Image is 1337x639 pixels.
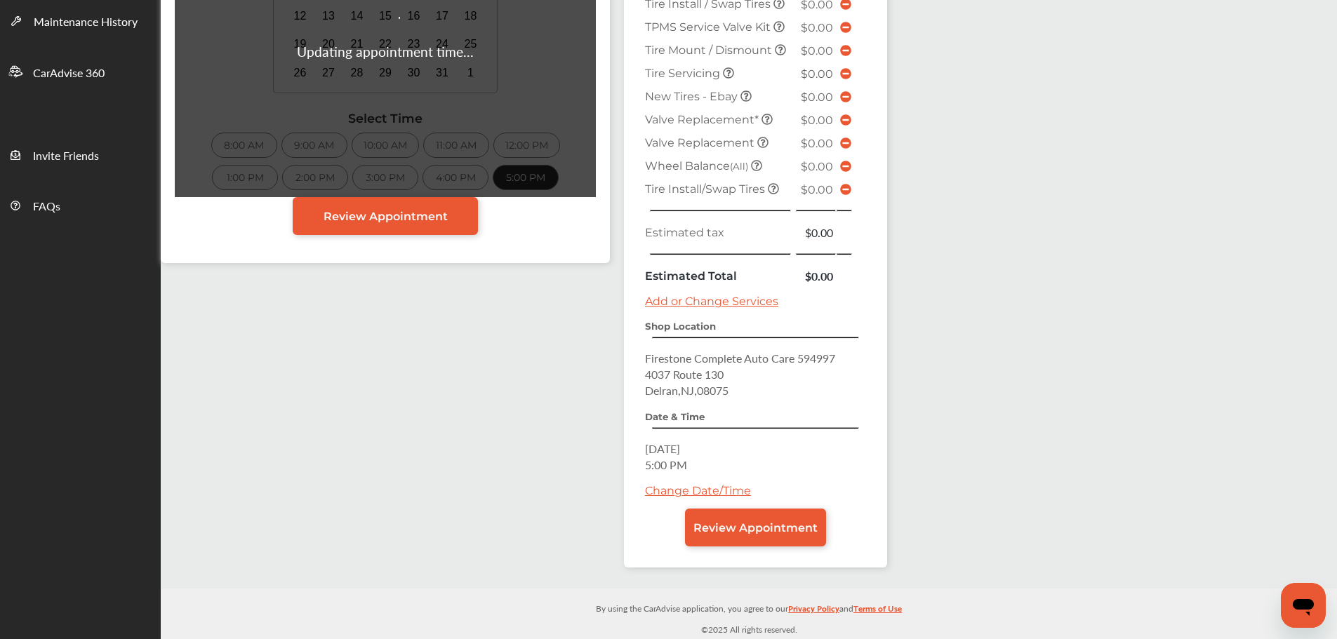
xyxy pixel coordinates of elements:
span: [DATE] [645,440,680,457]
span: Tire Mount / Dismount [645,43,775,57]
td: Estimated Total [641,264,795,288]
span: $0.00 [801,160,833,173]
p: By using the CarAdvise application, you agree to our and [161,600,1337,615]
span: Tire Servicing [645,67,723,80]
span: Review Appointment [693,521,818,534]
small: (All) [730,161,748,172]
span: 5:00 PM [645,457,687,473]
span: Invite Friends [33,147,99,166]
span: $0.00 [801,90,833,104]
span: $0.00 [801,67,833,81]
span: $0.00 [801,183,833,196]
span: Wheel Balance [645,159,751,173]
span: Valve Replacement [645,136,757,149]
span: $0.00 [801,21,833,34]
span: Maintenance History [34,13,138,32]
span: Delran , NJ , 08075 [645,382,729,398]
td: $0.00 [795,264,836,288]
span: $0.00 [801,114,833,127]
a: Terms of Use [853,600,902,622]
a: Review Appointment [685,509,826,546]
a: Privacy Policy [788,600,839,622]
span: $0.00 [801,44,833,58]
strong: Shop Location [645,321,716,332]
iframe: Button to launch messaging window [1281,583,1326,628]
td: $0.00 [795,221,836,244]
span: New Tires - Ebay [645,90,740,103]
span: Review Appointment [324,210,448,223]
div: Updating appointment time... [297,42,474,61]
a: Change Date/Time [645,484,751,497]
span: CarAdvise 360 [33,65,105,83]
span: 4037 Route 130 [645,366,724,382]
span: FAQs [33,198,60,216]
span: Firestone Complete Auto Care 594997 [645,350,835,366]
span: $0.00 [801,137,833,150]
td: Estimated tax [641,221,795,244]
div: © 2025 All rights reserved. [161,588,1337,639]
a: Review Appointment [293,197,478,235]
span: Tire Install/Swap Tires [645,182,768,196]
span: Valve Replacement* [645,113,761,126]
strong: Date & Time [645,411,705,422]
a: Add or Change Services [645,295,778,308]
span: TPMS Service Valve Kit [645,20,773,34]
